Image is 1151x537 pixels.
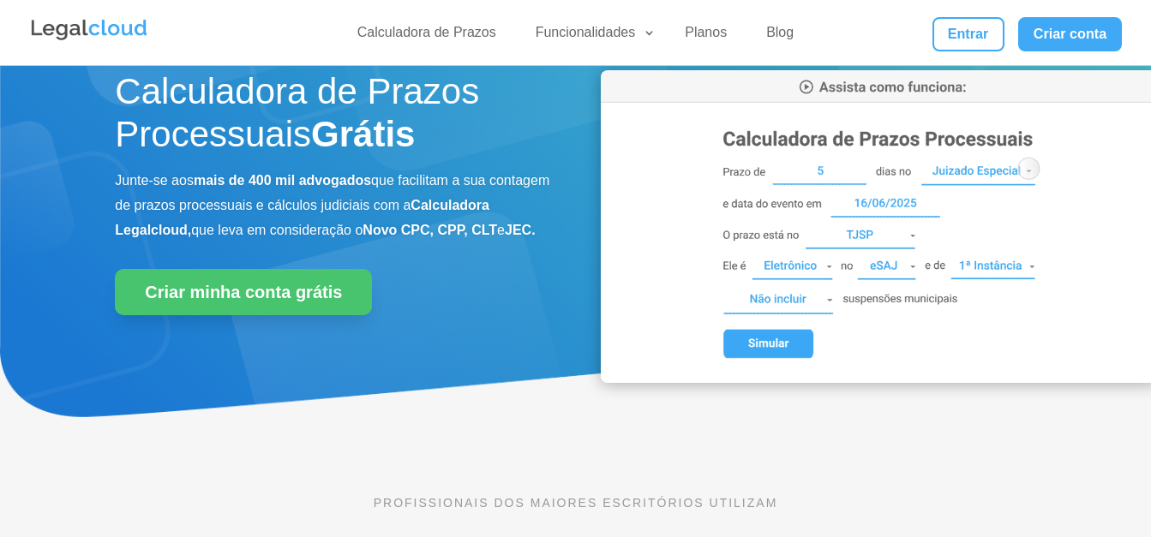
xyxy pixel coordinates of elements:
[363,223,497,237] b: Novo CPC, CPP, CLT
[311,114,415,154] strong: Grátis
[756,24,804,49] a: Blog
[525,24,656,49] a: Funcionalidades
[115,70,550,165] h1: Calculadora de Prazos Processuais
[194,173,371,188] b: mais de 400 mil advogados
[115,269,372,315] a: Criar minha conta grátis
[1018,17,1123,51] a: Criar conta
[29,31,149,45] a: Logo da Legalcloud
[505,223,536,237] b: JEC.
[347,24,507,49] a: Calculadora de Prazos
[115,169,550,242] p: Junte-se aos que facilitam a sua contagem de prazos processuais e cálculos judiciais com a que le...
[932,17,1004,51] a: Entrar
[674,24,737,49] a: Planos
[115,198,489,237] b: Calculadora Legalcloud,
[115,493,1035,512] p: PROFISSIONAIS DOS MAIORES ESCRITÓRIOS UTILIZAM
[29,17,149,43] img: Legalcloud Logo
